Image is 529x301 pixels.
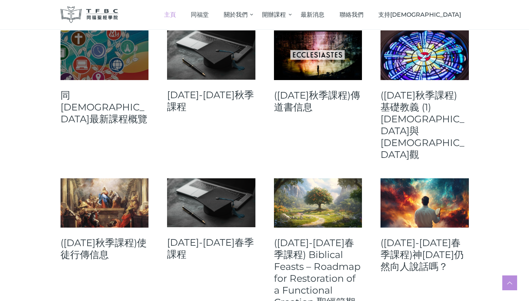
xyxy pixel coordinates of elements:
[332,4,371,26] a: 聯絡我們
[340,11,363,18] span: 聯絡我們
[183,4,216,26] a: 同福堂
[216,4,255,26] a: 關於我們
[381,237,469,272] a: ([DATE]-[DATE]春季課程)神[DATE]仍然向人說話嗎？
[156,4,183,26] a: 主頁
[61,89,149,125] a: 同[DEMOGRAPHIC_DATA]最新課程概覽
[164,11,176,18] span: 主頁
[301,11,324,18] span: 最新消息
[224,11,248,18] span: 關於我們
[61,237,149,261] a: ([DATE]秋季課程)使徒行傳信息
[381,89,469,161] a: ([DATE]秋季課程) 基礎教義 (1) [DEMOGRAPHIC_DATA]與[DEMOGRAPHIC_DATA]觀
[61,6,118,23] img: 同福聖經學院 TFBC
[378,11,461,18] span: 支持[DEMOGRAPHIC_DATA]
[262,11,286,18] span: 開辦課程
[255,4,293,26] a: 開辦課程
[274,89,362,113] a: ([DATE]秋季課程)傳道書信息
[167,236,255,260] a: [DATE]-[DATE]春季課程
[502,275,517,290] a: Scroll to top
[371,4,469,26] a: 支持[DEMOGRAPHIC_DATA]
[191,11,209,18] span: 同福堂
[293,4,332,26] a: 最新消息
[167,89,255,113] a: [DATE]-[DATE]秋季課程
